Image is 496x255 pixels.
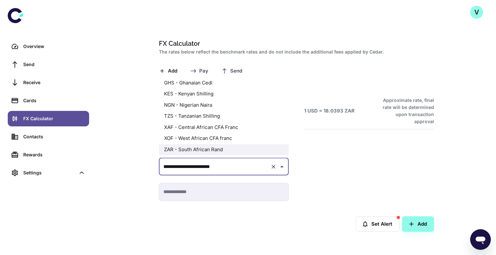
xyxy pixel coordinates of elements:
div: Settings [23,169,76,176]
div: Receive [23,79,85,86]
span: Pay [199,68,208,74]
a: FX Calculator [8,111,89,126]
div: Cards [23,97,85,104]
button: Set Alert [356,216,399,232]
a: Overview [8,39,89,54]
button: V [470,6,483,19]
div: FX Calculator [23,115,85,122]
div: Send [23,61,85,68]
li: KES - Kenyan Shilling [159,88,289,100]
h1: FX Calculator [159,39,431,48]
h6: Approximate rate, final rate will be determined upon transaction approval [376,97,434,125]
li: XAF - Central African CFA Franc [159,122,289,133]
a: Send [8,57,89,72]
a: Contacts [8,129,89,144]
div: Settings [8,165,89,181]
div: Rewards [23,151,85,158]
a: Cards [8,93,89,108]
button: Add [402,216,434,232]
span: Send [230,68,242,74]
li: NGN - Nigerian Naira [159,100,289,111]
div: Contacts [23,133,85,140]
li: TZS - Tanzanian Shilling [159,111,289,122]
span: Add [168,68,177,74]
li: ZAR - South African Rand [159,144,289,155]
h6: 1 USD = 18.0393 ZAR [304,107,355,115]
div: Overview [23,43,85,50]
li: XOF - West African CFA franc [159,133,289,144]
button: Clear [269,162,278,171]
a: Rewards [8,147,89,162]
button: Close [277,162,286,171]
h2: The rates below reflect the benchmark rates and do not include the additional fees applied by Cedar. [159,48,431,55]
li: GHS - Ghanaian Cedi [159,77,289,89]
iframe: Button to launch messaging window [470,229,491,250]
a: Receive [8,75,89,90]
